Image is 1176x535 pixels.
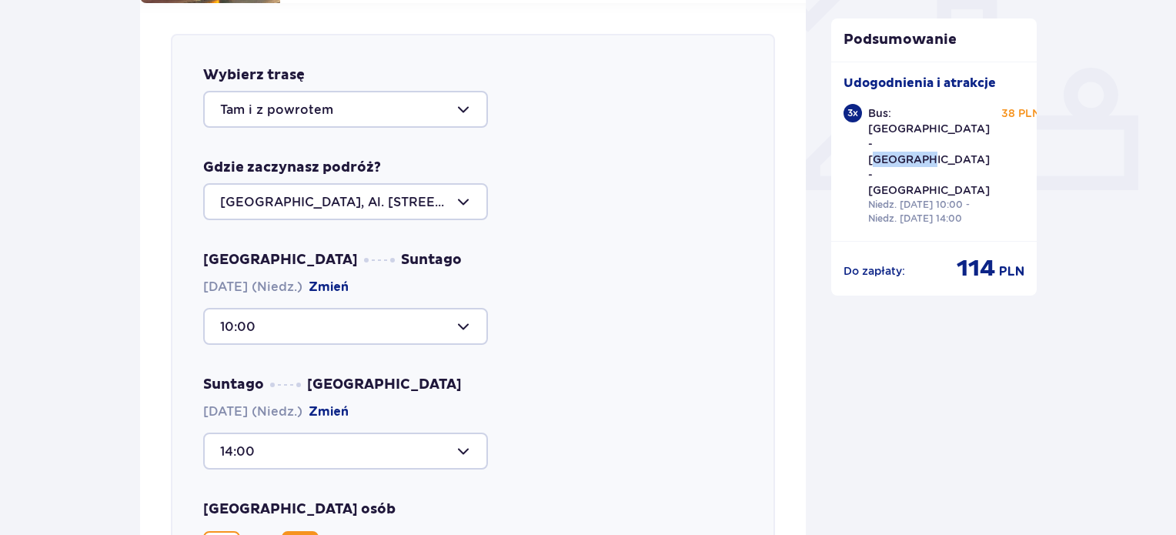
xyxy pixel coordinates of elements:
p: Niedz. [DATE] 10:00 - Niedz. [DATE] 14:00 [868,198,990,226]
p: Do zapłaty : [844,263,905,279]
span: [GEOGRAPHIC_DATA] [203,251,358,269]
p: Podsumowanie [831,31,1037,49]
img: dots [270,383,301,387]
p: PLN [999,263,1024,280]
span: Suntago [203,376,264,394]
p: Bus: [GEOGRAPHIC_DATA] - [GEOGRAPHIC_DATA] - [GEOGRAPHIC_DATA] [868,105,990,198]
span: [GEOGRAPHIC_DATA] [307,376,462,394]
p: Udogodnienia i atrakcje [844,75,996,92]
p: [GEOGRAPHIC_DATA] osób [203,500,396,519]
p: 114 [957,254,996,283]
span: [DATE] (Niedz.) [203,403,349,420]
p: Wybierz trasę [203,66,305,85]
span: Suntago [401,251,462,269]
img: dots [364,258,395,262]
button: Zmień [309,403,349,420]
p: Gdzie zaczynasz podróż? [203,159,381,177]
p: 38 PLN [1001,105,1041,121]
div: 3 x [844,104,862,122]
span: [DATE] (Niedz.) [203,279,349,296]
button: Zmień [309,279,349,296]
